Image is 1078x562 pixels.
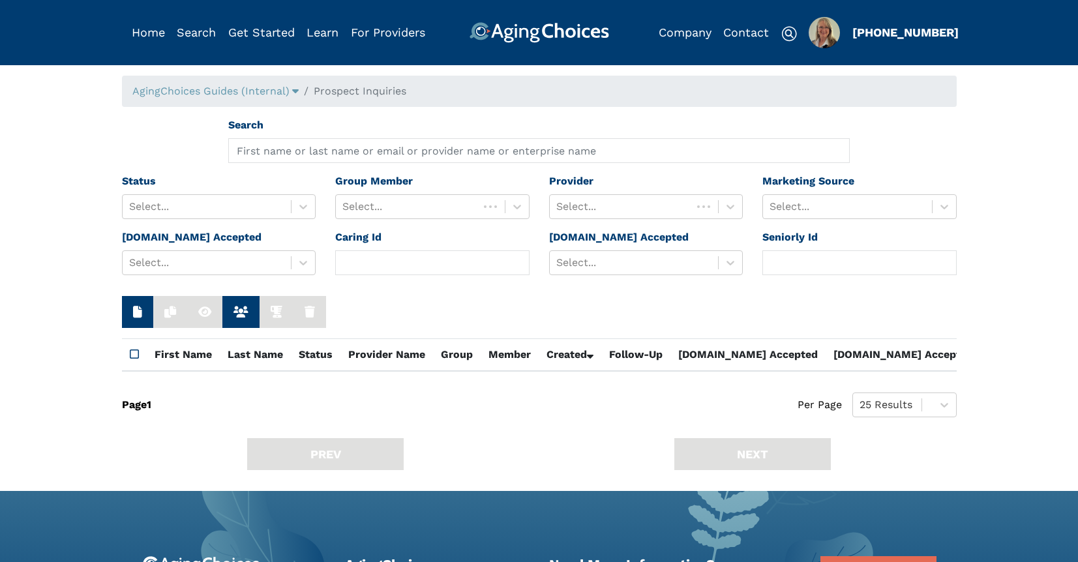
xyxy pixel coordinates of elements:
span: Prospect Inquiries [314,85,406,97]
a: Search [177,25,216,39]
th: First Name [147,339,220,372]
span: AgingChoices Guides (Internal) [132,85,290,97]
th: Follow-Up [601,339,670,372]
nav: breadcrumb [122,76,957,107]
button: View [187,296,222,328]
a: For Providers [351,25,425,39]
th: Status [291,339,340,372]
a: Learn [307,25,338,39]
button: View Members [222,296,260,328]
th: Created [539,339,601,372]
div: Popover trigger [177,22,216,43]
label: Marketing Source [762,173,854,189]
button: NEXT [674,438,831,470]
label: Group Member [335,173,413,189]
label: [DOMAIN_NAME] Accepted [549,229,689,245]
img: AgingChoices [469,22,608,43]
th: Provider Name [340,339,433,372]
span: Per Page [798,392,842,417]
button: PREV [247,438,404,470]
th: Group [433,339,481,372]
a: Contact [723,25,769,39]
th: Last Name [220,339,291,372]
th: [DOMAIN_NAME] Accepted [826,339,981,372]
div: Popover trigger [132,83,299,99]
label: Provider [549,173,593,189]
a: AgingChoices Guides (Internal) [132,85,299,97]
button: Run Integrations [260,296,293,328]
a: Get Started [228,25,295,39]
label: Caring Id [335,229,382,245]
div: Popover trigger [809,17,840,48]
a: [PHONE_NUMBER] [852,25,959,39]
label: Status [122,173,156,189]
button: Duplicate [153,296,187,328]
input: First name or last name or email or provider name or enterprise name [228,138,850,163]
button: Delete [293,296,326,328]
label: [DOMAIN_NAME] Accepted [122,229,262,245]
button: New [122,296,153,328]
th: [DOMAIN_NAME] Accepted [670,339,826,372]
img: search-icon.svg [781,26,797,42]
label: Search [228,117,263,133]
div: Page 1 [122,392,151,417]
img: 0d6ac745-f77c-4484-9392-b54ca61ede62.jpg [809,17,840,48]
th: Member [481,339,539,372]
a: Company [659,25,711,39]
label: Seniorly Id [762,229,818,245]
a: Home [132,25,165,39]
